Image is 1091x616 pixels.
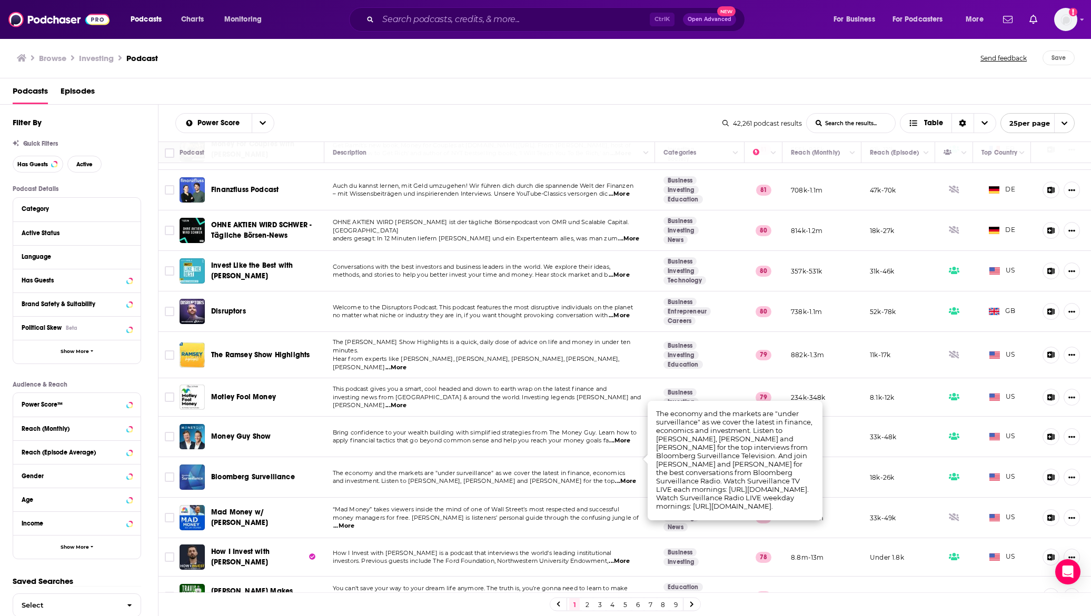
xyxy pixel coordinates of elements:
img: Bloomberg Surveillance [180,464,205,490]
span: ...More [609,557,630,565]
div: Has Guests [22,277,123,284]
span: How I Invest with [PERSON_NAME] is a podcast that interviews the world's leading institutional [333,549,612,557]
p: 33k-49k [870,513,896,522]
a: 4 [607,598,618,611]
a: OHNE AKTIEN WIRD SCHWER - Tägliche Börsen-News [180,218,205,243]
span: Invest Like the Best with [PERSON_NAME] [211,261,293,280]
p: 18k-26k [870,473,894,482]
a: 5 [620,598,630,611]
div: Gender [22,472,123,480]
span: OHNE AKTIEN WIRD SCHWER - Tägliche Börsen-News [211,220,312,240]
a: 9 [670,598,681,611]
span: Toggle select row [165,432,174,441]
a: How I Invest with [PERSON_NAME] [211,547,315,568]
button: open menu [176,119,252,127]
div: Reach (Episode Average) [22,449,123,456]
p: 882k-1.3m [791,350,825,359]
button: Open AdvancedNew [683,13,736,26]
span: GB [989,306,1015,317]
span: US [989,552,1015,562]
a: Education [663,583,703,591]
span: US [989,392,1015,402]
img: Mad Money w/ Jim Cramer [180,505,205,530]
span: apply financial tactics that go beyond common sense and help you reach your money goals fa [333,437,609,444]
a: The Ramsey Show Highlights [180,342,205,368]
h2: Choose List sort [175,113,274,133]
div: Beta [66,325,77,331]
p: 8.8m-13m [791,553,824,562]
h3: Podcast [126,53,158,63]
a: Browse [39,53,66,63]
span: Monitoring [224,12,262,27]
img: Motley Fool Money [180,385,205,410]
button: Column Actions [1016,147,1028,159]
a: Podchaser - Follow, Share and Rate Podcasts [8,9,110,29]
div: Categories [663,146,696,159]
p: 52k-78k [870,307,896,316]
button: Show More Button [1064,389,1080,406]
p: 78 [756,552,771,562]
button: Category [22,202,132,215]
span: Bring confidence to your wealth building with simplified strategies from The Money Guy. Learn how to [333,429,637,436]
span: Mad Money w/ [PERSON_NAME] [211,508,268,527]
span: Active [76,161,93,167]
a: Investing [663,351,699,359]
span: Toggle select row [165,266,174,276]
a: Mad Money w/ [PERSON_NAME] [211,507,315,528]
button: Age [22,492,132,506]
a: News [663,523,688,531]
span: methods, and stories to help you better invest your time and money. Hear stock market and b [333,271,608,278]
p: 357k-531k [791,267,822,276]
a: Charts [174,11,210,28]
button: open menu [123,11,175,28]
span: Toggle select row [165,513,174,522]
span: Toggle select row [165,392,174,402]
a: Investing [663,267,699,275]
span: The [PERSON_NAME] Show Highlights is a quick, daily dose of advice on life and money in under ten... [333,338,631,354]
span: no matter what niche or industry they are in, if you want thought provoking conversation with [333,311,608,319]
div: Search podcasts, credits, & more... [359,7,755,32]
button: Show More Button [1064,347,1080,363]
p: 33k-48k [870,432,896,441]
button: Gender [22,469,132,482]
span: Table [924,119,943,127]
a: Education [663,360,703,369]
span: Logged in as mresewehr [1054,8,1077,31]
a: 6 [632,598,643,611]
a: Business [663,257,697,266]
a: Business [663,298,697,306]
button: open menu [826,11,888,28]
span: ...More [609,437,630,445]
a: Travis Makes Money [180,584,205,609]
button: Has Guests [13,156,63,173]
a: OHNE AKTIEN WIRD SCHWER - Tägliche Börsen-News [211,220,315,241]
button: Show More Button [1064,549,1080,565]
p: Saved Searches [13,576,141,586]
span: Toggle select row [165,185,174,195]
img: Finanzfluss Podcast [180,177,205,203]
span: The economy and the markets are "under surveillance" as we cover the latest in finance, economics [333,469,626,477]
button: open menu [217,11,275,28]
a: Business [663,176,697,185]
span: ...More [385,363,406,372]
img: Money Guy Show [180,424,205,449]
p: 8.1k-12k [870,393,894,402]
span: US [989,591,1015,602]
span: Auch du kannst lernen, mit Geld umzugehen! Wir führen dich durch die spannende Welt der Finanzen [333,182,633,189]
span: OHNE AKTIEN WIRD [PERSON_NAME] ist der tägliche Börsenpodcast von OMR und Scalable Capital. [GEOG... [333,218,629,234]
button: Has Guests [22,274,132,287]
a: Investing [663,398,699,406]
a: Entrepreneur [663,307,711,316]
span: Conversations with the best investors and business leaders in the world. We explore their ideas, [333,263,610,270]
button: Reach (Episode Average) [22,445,132,458]
span: investing news from [GEOGRAPHIC_DATA] & around the world. Investing legends [PERSON_NAME] and [PE... [333,393,641,409]
span: Show More [61,544,89,550]
span: US [989,431,1015,442]
span: Motley Fool Money [211,392,276,401]
a: [PERSON_NAME] Makes Money [211,586,315,607]
div: Description [333,146,366,159]
p: 18k-27k [870,226,894,235]
a: The Ramsey Show Highlights [211,350,310,360]
span: ...More [615,477,636,486]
